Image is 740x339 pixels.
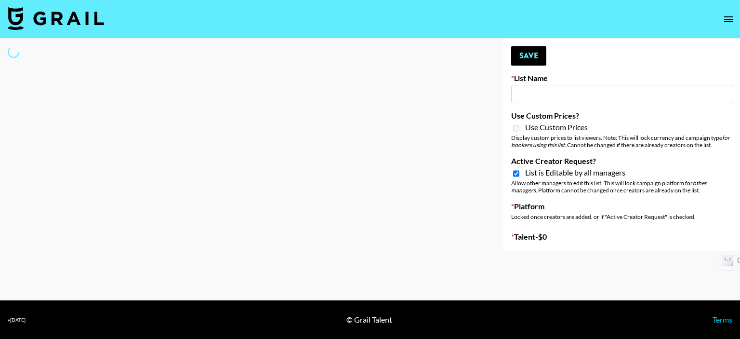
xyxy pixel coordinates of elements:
[8,317,26,323] div: v [DATE]
[346,315,392,325] div: © Grail Talent
[511,73,732,83] label: List Name
[713,315,732,324] a: Terms
[511,202,732,211] label: Platform
[525,168,625,177] span: List is Editable by all managers
[511,156,732,166] label: Active Creator Request?
[719,10,738,29] button: open drawer
[511,134,732,149] div: Display custom prices to list viewers. Note: This will lock currency and campaign type . Cannot b...
[8,7,104,30] img: Grail Talent
[511,179,707,194] em: other managers
[511,213,732,220] div: Locked once creators are added, or if "Active Creator Request" is checked.
[511,46,546,66] button: Save
[511,179,732,194] div: Allow other managers to edit this list. This will lock campaign platform for . Platform cannot be...
[525,122,588,132] span: Use Custom Prices
[511,134,730,149] em: for bookers using this list
[511,111,732,121] label: Use Custom Prices?
[511,232,732,242] label: Talent - $ 0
